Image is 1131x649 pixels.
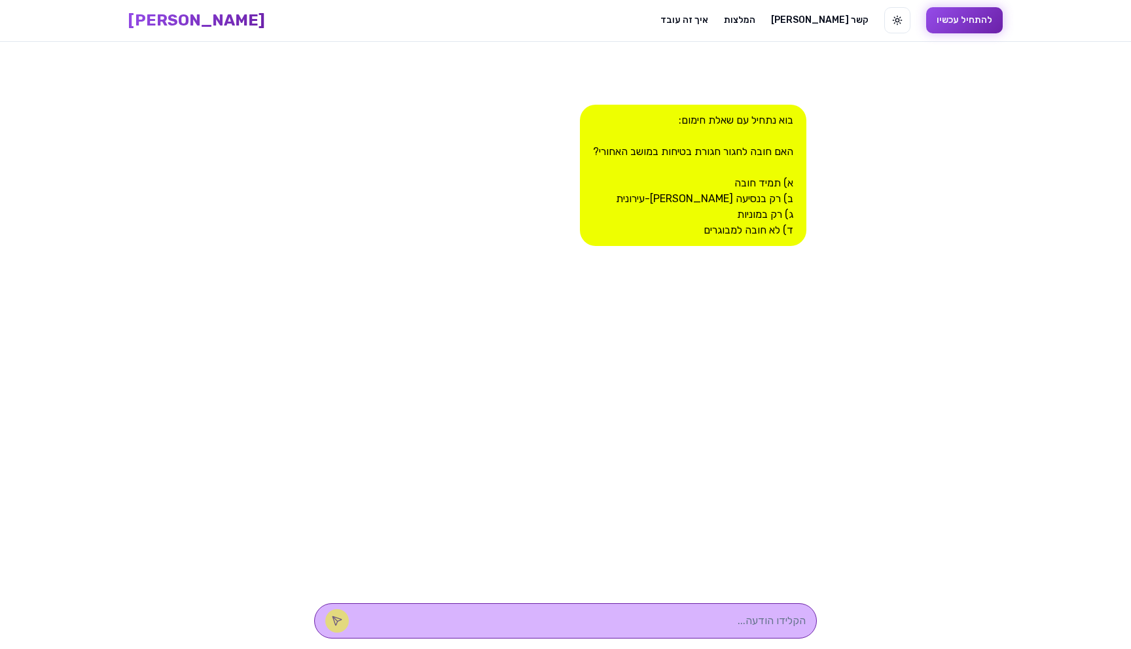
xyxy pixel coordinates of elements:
div: בוא נתחיל עם שאלת חימום: האם חובה לחגור חגורת בטיחות במושב האחורי? א) תמיד חובה ב) רק בנסיעה [PER... [580,105,806,246]
button: להתחיל עכשיו [926,7,1003,33]
a: [PERSON_NAME] קשר [771,14,869,27]
a: המלצות [724,14,755,27]
a: [PERSON_NAME] [128,10,265,31]
a: איך זה עובד [660,14,708,27]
